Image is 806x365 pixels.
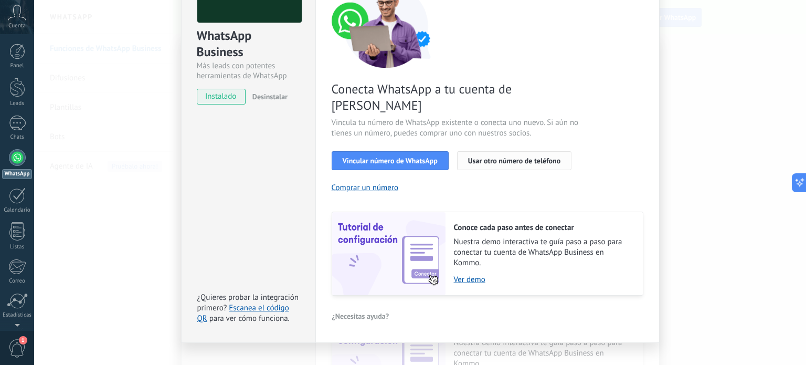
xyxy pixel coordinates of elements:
div: Calendario [2,207,33,214]
span: 1 [19,336,27,345]
div: Estadísticas [2,312,33,319]
span: Usar otro número de teléfono [468,157,560,164]
span: Vincular número de WhatsApp [343,157,438,164]
a: Ver demo [454,275,632,285]
span: para ver cómo funciona. [209,314,290,324]
div: Más leads con potentes herramientas de WhatsApp [197,61,300,81]
span: ¿Quieres probar la integración primero? [197,293,299,313]
button: Vincular número de WhatsApp [332,151,449,170]
a: Escanea el código QR [197,303,289,324]
button: ¿Necesitas ayuda? [332,308,390,324]
button: Comprar un número [332,183,399,193]
div: WhatsApp [2,169,32,179]
span: Desinstalar [252,92,288,101]
div: Panel [2,62,33,69]
div: Chats [2,134,33,141]
span: Conecta WhatsApp a tu cuenta de [PERSON_NAME] [332,81,581,113]
div: Correo [2,278,33,285]
div: Leads [2,100,33,107]
span: Vincula tu número de WhatsApp existente o conecta uno nuevo. Si aún no tienes un número, puedes c... [332,118,581,139]
button: Usar otro número de teléfono [457,151,571,170]
h2: Conoce cada paso antes de conectar [454,223,632,233]
span: instalado [197,89,245,105]
div: Listas [2,244,33,251]
div: WhatsApp Business [197,27,300,61]
span: Cuenta [8,23,26,29]
span: Nuestra demo interactiva te guía paso a paso para conectar tu cuenta de WhatsApp Business en Kommo. [454,237,632,268]
span: ¿Necesitas ayuda? [332,312,389,320]
button: Desinstalar [248,89,288,105]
